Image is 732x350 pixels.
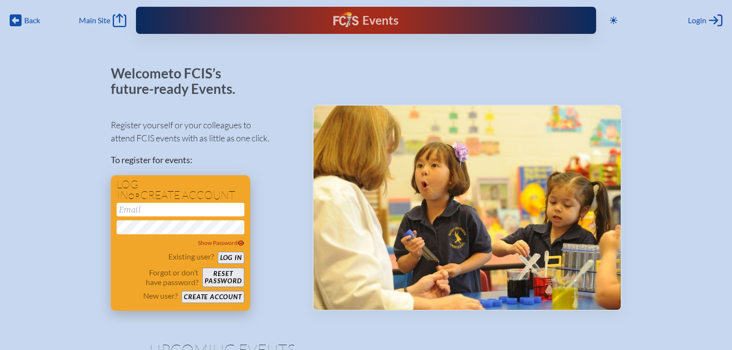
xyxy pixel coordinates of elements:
span: Back [24,15,40,25]
p: Forgot or don’t have password? [117,268,199,287]
span: Show Password [198,239,244,246]
h1: Log in create account [117,179,244,201]
span: or [128,191,140,201]
span: Login [688,15,706,25]
button: Create account [181,291,244,303]
p: New user? [143,291,178,301]
img: Events [314,106,621,310]
p: To register for events: [111,153,297,167]
span: Main Site [79,15,110,25]
div: FCIS Events — Future ready [267,12,465,29]
a: Main Site [79,14,126,27]
input: Email [117,203,244,216]
p: Welcome to FCIS’s future-ready Events. [111,66,246,96]
button: Resetpassword [202,268,244,287]
button: Log in [218,252,244,264]
p: Existing user? [168,252,214,261]
p: Register yourself or your colleagues to attend FCIS events with as little as one click. [111,119,297,145]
